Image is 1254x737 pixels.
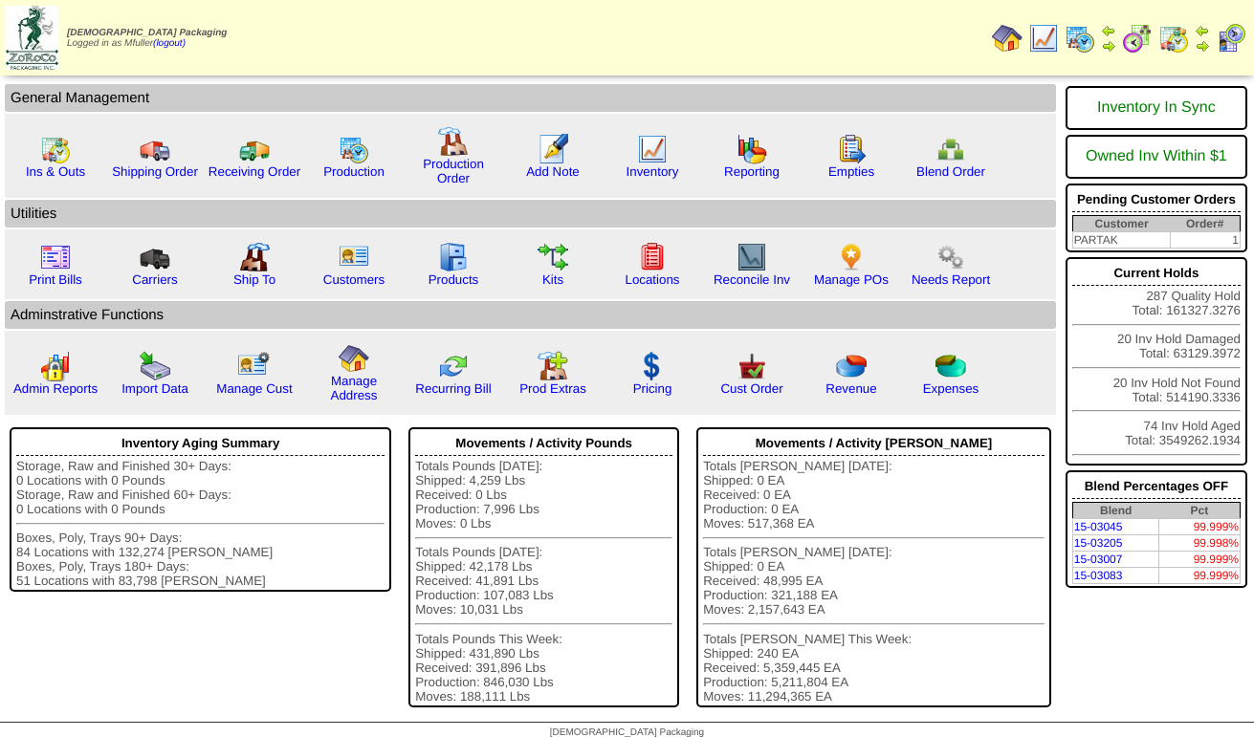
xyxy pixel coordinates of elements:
[415,381,491,396] a: Recurring Bill
[323,164,385,179] a: Production
[625,272,679,287] a: Locations
[1028,23,1059,54] img: line_graph.gif
[935,351,966,381] img: pie_chart2.png
[519,381,586,396] a: Prod Extras
[1159,535,1241,552] td: 99.998%
[703,459,1045,704] div: Totals [PERSON_NAME] [DATE]: Shipped: 0 EA Received: 0 EA Production: 0 EA Moves: 517,368 EA Tota...
[16,431,385,456] div: Inventory Aging Summary
[935,242,966,272] img: workflow.png
[339,134,369,164] img: calendarprod.gif
[140,351,170,381] img: import.gif
[323,272,385,287] a: Customers
[637,134,668,164] img: line_graph.gif
[825,381,876,396] a: Revenue
[724,164,780,179] a: Reporting
[1101,23,1116,38] img: arrowleft.gif
[331,374,378,402] a: Manage Address
[1074,536,1123,550] a: 15-03205
[737,134,767,164] img: graph.gif
[339,343,369,374] img: home.gif
[233,272,275,287] a: Ship To
[935,134,966,164] img: network.png
[1066,257,1247,466] div: 287 Quality Hold Total: 161327.3276 20 Inv Hold Damaged Total: 63129.3972 20 Inv Hold Not Found T...
[239,242,270,272] img: factory2.gif
[538,351,568,381] img: prodextras.gif
[1072,139,1241,175] div: Owned Inv Within $1
[1159,503,1241,519] th: Pct
[438,126,469,157] img: factory.gif
[1170,232,1240,249] td: 1
[714,272,790,287] a: Reconcile Inv
[237,351,273,381] img: managecust.png
[339,242,369,272] img: customers.gif
[720,381,782,396] a: Cust Order
[216,381,292,396] a: Manage Cust
[1065,23,1095,54] img: calendarprod.gif
[836,134,867,164] img: workorder.gif
[526,164,580,179] a: Add Note
[438,351,469,381] img: reconcile.gif
[1074,553,1123,566] a: 15-03007
[29,272,82,287] a: Print Bills
[828,164,874,179] a: Empties
[1072,232,1170,249] td: PARTAK
[140,134,170,164] img: truck.gif
[415,431,672,456] div: Movements / Activity Pounds
[923,381,979,396] a: Expenses
[1170,216,1240,232] th: Order#
[5,200,1056,228] td: Utilities
[916,164,985,179] a: Blend Order
[737,242,767,272] img: line_graph2.gif
[912,272,990,287] a: Needs Report
[538,242,568,272] img: workflow.gif
[423,157,484,185] a: Production Order
[633,381,672,396] a: Pricing
[542,272,563,287] a: Kits
[112,164,198,179] a: Shipping Order
[438,242,469,272] img: cabinet.gif
[637,351,668,381] img: dollar.gif
[429,272,479,287] a: Products
[40,134,71,164] img: calendarinout.gif
[1101,38,1116,54] img: arrowright.gif
[1159,519,1241,535] td: 99.999%
[1195,38,1210,54] img: arrowright.gif
[1159,568,1241,584] td: 99.999%
[5,301,1056,329] td: Adminstrative Functions
[140,242,170,272] img: truck3.gif
[737,351,767,381] img: cust_order.png
[538,134,568,164] img: orders.gif
[1072,90,1241,126] div: Inventory In Sync
[627,164,679,179] a: Inventory
[1122,23,1153,54] img: calendarblend.gif
[836,242,867,272] img: po.png
[121,381,188,396] a: Import Data
[209,164,300,179] a: Receiving Order
[1072,503,1158,519] th: Blend
[13,381,98,396] a: Admin Reports
[1072,187,1241,212] div: Pending Customer Orders
[836,351,867,381] img: pie_chart.png
[1158,23,1189,54] img: calendarinout.gif
[415,459,672,704] div: Totals Pounds [DATE]: Shipped: 4,259 Lbs Received: 0 Lbs Production: 7,996 Lbs Moves: 0 Lbs Total...
[67,28,227,38] span: [DEMOGRAPHIC_DATA] Packaging
[814,272,889,287] a: Manage POs
[239,134,270,164] img: truck2.gif
[1216,23,1246,54] img: calendarcustomer.gif
[5,84,1056,112] td: General Management
[16,459,385,588] div: Storage, Raw and Finished 30+ Days: 0 Locations with 0 Pounds Storage, Raw and Finished 60+ Days:...
[67,28,227,49] span: Logged in as Mfuller
[703,431,1045,456] div: Movements / Activity [PERSON_NAME]
[1072,261,1241,286] div: Current Holds
[992,23,1023,54] img: home.gif
[1072,474,1241,499] div: Blend Percentages OFF
[40,242,71,272] img: invoice2.gif
[1074,520,1123,533] a: 15-03045
[1159,552,1241,568] td: 99.999%
[40,351,71,381] img: graph2.png
[26,164,85,179] a: Ins & Outs
[153,38,186,49] a: (logout)
[637,242,668,272] img: locations.gif
[1195,23,1210,38] img: arrowleft.gif
[6,6,58,70] img: zoroco-logo-small.webp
